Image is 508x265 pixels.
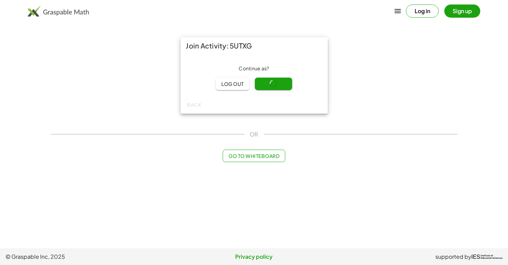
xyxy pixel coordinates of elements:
[171,253,337,261] a: Privacy policy
[216,78,249,90] button: Log out
[6,253,171,261] span: © Graspable Inc, 2025
[223,150,285,162] button: Go to Whiteboard
[221,81,244,87] span: Log out
[406,5,439,18] button: Log in
[250,130,258,139] span: OR
[435,253,471,261] span: supported by
[471,254,480,260] span: IES
[444,5,480,18] button: Sign up
[186,65,322,72] div: Continue as ?
[471,253,502,261] a: IESInstitute ofEducation Sciences
[181,37,328,54] div: Join Activity: 5UTXG
[481,255,502,259] span: Institute of Education Sciences
[229,153,279,159] span: Go to Whiteboard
